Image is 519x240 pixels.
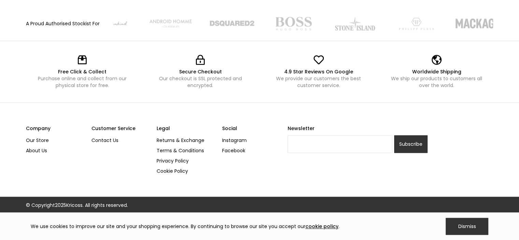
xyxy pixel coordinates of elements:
[91,123,152,133] div: Customer Service
[31,223,340,230] div: We use cookies to improve our site and your shopping experience. By continuing to browse our site...
[157,123,217,133] div: Legal
[288,123,428,133] label: Newsletter
[151,75,250,89] div: Our checkout is SSL protected and encrypted.
[157,145,217,156] a: Terms & Conditions
[55,202,66,209] span: 2025
[222,145,283,156] a: Facebook
[446,218,488,235] div: Dismiss
[26,145,86,156] a: About Us
[33,75,132,89] div: Purchase online and collect from our physical store for free.
[91,135,152,145] a: Contact Us
[151,68,250,75] div: Secure Checkout
[157,156,217,166] a: Privacy Policy
[222,135,283,145] a: Instagram
[394,135,428,153] input: Subscribe
[305,223,338,230] a: cookie policy
[26,123,86,133] div: Company
[26,202,128,209] div: © Copyright Kricoss. All rights reserved.
[26,20,100,27] div: A Proud Authorised Stockist For
[222,123,283,133] div: Social
[26,135,86,145] a: Our Store
[387,75,486,89] div: We ship our products to customers all over the world.
[157,135,217,145] a: Returns & Exchange
[269,68,368,75] div: 4.9 Star Reviews On Google
[269,75,368,89] div: We provide our customers the best customer service.
[33,68,132,75] div: Free Click & Collect
[387,68,486,75] div: Worldwide Shipping
[157,166,217,176] a: Cookie Policy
